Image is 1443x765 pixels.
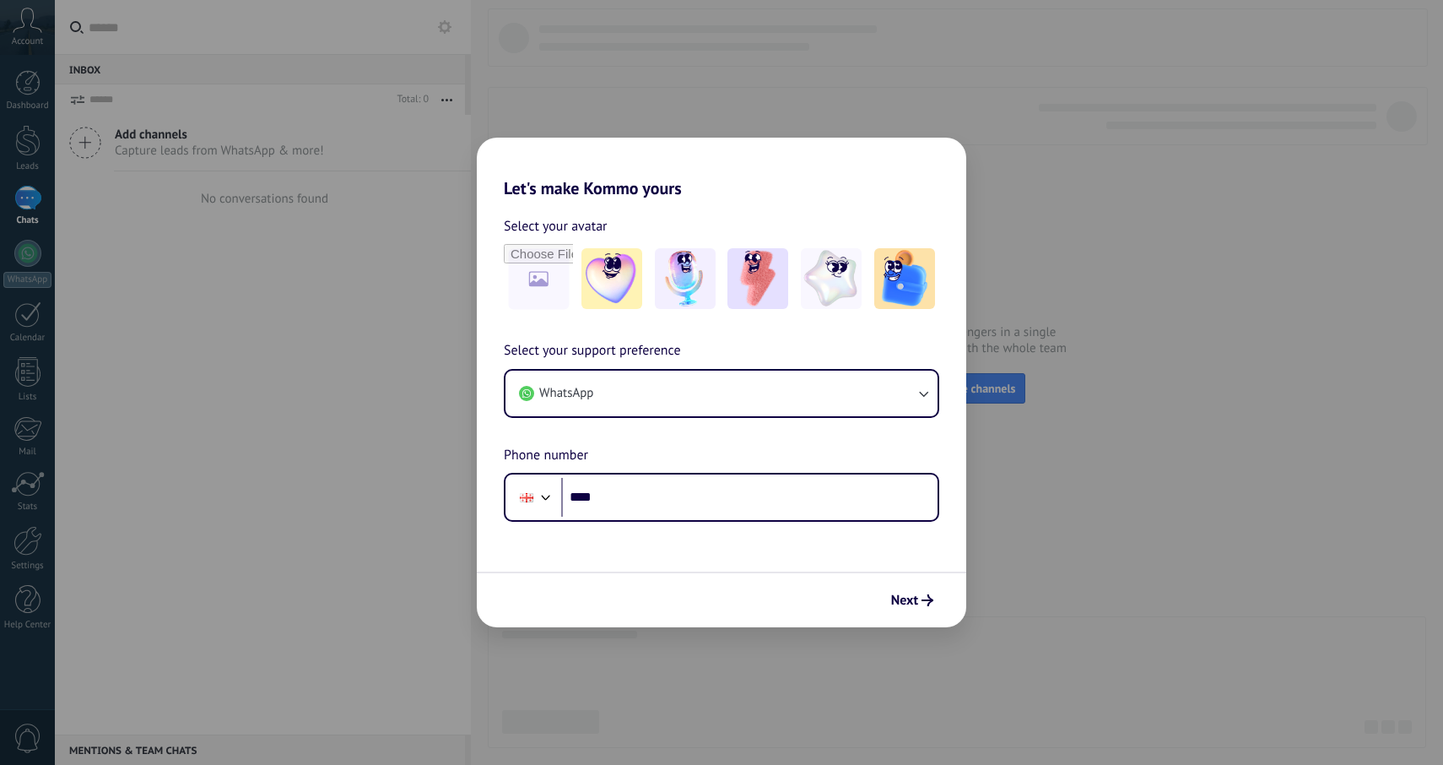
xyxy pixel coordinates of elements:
[504,215,608,237] span: Select your avatar
[539,385,593,402] span: WhatsApp
[504,340,681,362] span: Select your support preference
[891,594,918,606] span: Next
[477,138,966,198] h2: Let's make Kommo yours
[655,248,716,309] img: -2.jpeg
[505,371,938,416] button: WhatsApp
[801,248,862,309] img: -4.jpeg
[884,586,941,615] button: Next
[581,248,642,309] img: -1.jpeg
[504,445,588,467] span: Phone number
[874,248,935,309] img: -5.jpeg
[511,480,543,515] div: Georgia: + 995
[727,248,788,309] img: -3.jpeg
